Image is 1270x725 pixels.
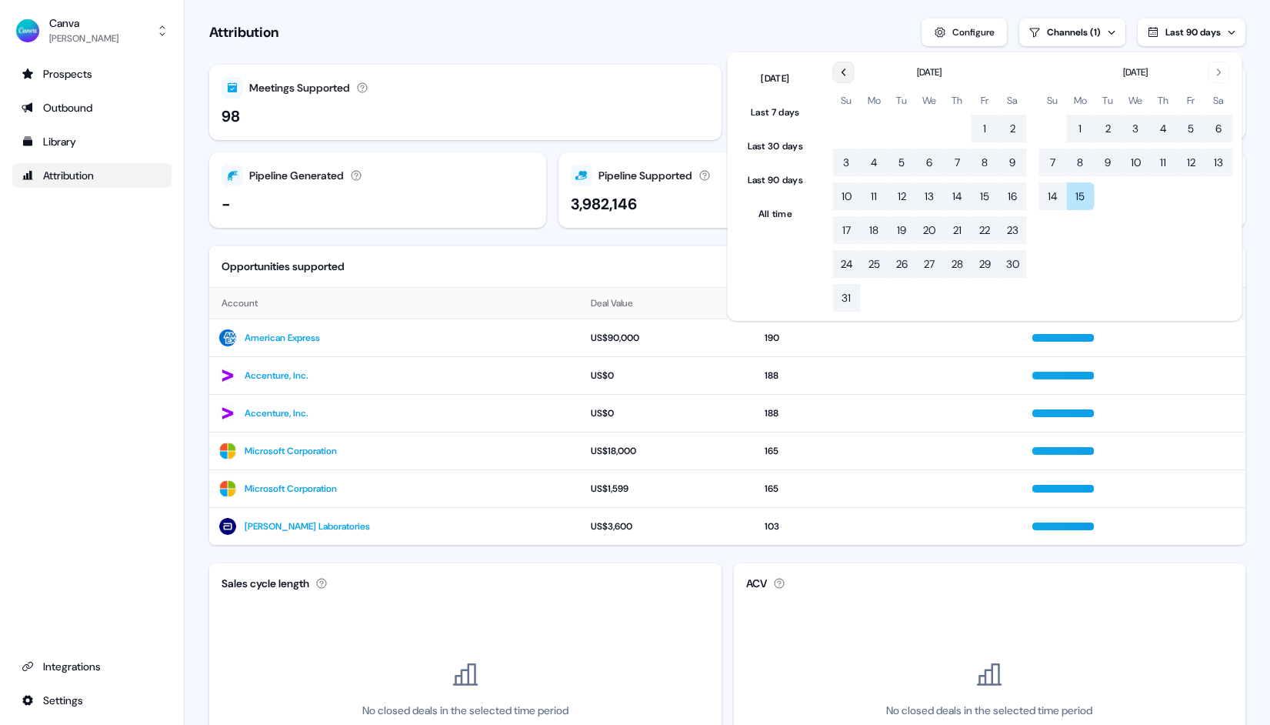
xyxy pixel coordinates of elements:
[1038,92,1232,278] table: September 2025
[943,149,971,176] button: Thursday, August 7th, 2025, selected
[943,250,971,278] button: Thursday, August 28th, 2025, selected
[746,576,767,592] div: ACV
[222,289,276,317] button: Account
[860,216,888,244] button: Monday, August 18th, 2025, selected
[971,250,998,278] button: Friday, August 29th, 2025, selected
[765,443,1014,459] div: 165
[245,481,337,496] a: Microsoft Corporation
[1122,149,1149,176] button: Wednesday, September 10th, 2025, selected
[1177,115,1205,142] button: Friday, September 5th, 2025, selected
[740,132,812,160] button: Last 30 days
[222,105,240,128] div: 98
[1165,26,1221,38] span: Last 90 days
[1066,92,1094,109] th: Monday
[832,92,1026,312] table: August 2025
[888,216,915,244] button: Tuesday, August 19th, 2025, selected
[1038,182,1066,210] button: Sunday, September 14th, 2025, selected
[209,152,546,228] button: Pipeline Generated-
[971,216,998,244] button: Friday, August 22nd, 2025, selected
[1019,18,1125,46] button: Channels (1)
[915,92,943,109] th: Wednesday
[591,368,746,383] div: US$0
[917,65,942,80] span: [DATE]
[832,62,854,83] button: Go to the Previous Month
[12,62,172,86] a: Go to prospects
[971,92,998,109] th: Friday
[245,519,370,534] a: [PERSON_NAME] Laboratories
[12,129,172,154] a: Go to templates
[943,182,971,210] button: Thursday, August 14th, 2025, selected
[1094,115,1122,142] button: Tuesday, September 2nd, 2025, selected
[952,25,995,40] div: Configure
[222,259,345,275] div: Opportunities supported
[1066,149,1094,176] button: Monday, September 8th, 2025, selected
[245,330,320,346] a: American Express
[591,443,746,459] div: US$18,000
[915,182,943,210] button: Wednesday, August 13th, 2025, selected
[832,182,860,210] button: Sunday, August 10th, 2025, selected
[765,481,1014,496] div: 165
[558,152,895,228] button: Pipeline Supported3,982,146
[1094,149,1122,176] button: Tuesday, September 9th, 2025, selected
[209,23,278,42] h1: Attribution
[12,163,172,188] a: Go to attribution
[1177,92,1205,109] th: Friday
[860,182,888,210] button: Monday, August 11th, 2025, selected
[860,250,888,278] button: Monday, August 25th, 2025, selected
[362,703,568,719] div: No closed deals in the selected time period
[1177,149,1205,176] button: Friday, September 12th, 2025, selected
[832,149,860,176] button: Sunday, August 3rd, 2025, selected
[1205,92,1232,109] th: Saturday
[12,688,172,713] a: Go to integrations
[591,481,746,496] div: US$1,599
[1038,92,1066,109] th: Sunday
[49,15,118,31] div: Canva
[1123,65,1148,80] span: [DATE]
[832,92,860,109] th: Sunday
[49,31,118,46] div: [PERSON_NAME]
[1208,62,1229,83] button: Go to the Next Month
[740,99,812,126] button: Last 7 days
[222,192,231,215] div: -
[740,200,812,228] button: All time
[998,250,1026,278] button: Saturday, August 30th, 2025, selected
[922,18,1007,46] button: Configure
[12,95,172,120] a: Go to outbound experience
[998,149,1026,176] button: Saturday, August 9th, 2025, selected
[1122,115,1149,142] button: Wednesday, September 3rd, 2025, selected
[1205,115,1232,142] button: Saturday, September 6th, 2025, selected
[943,216,971,244] button: Thursday, August 21st, 2025, selected
[860,149,888,176] button: Monday, August 4th, 2025, selected
[1149,149,1177,176] button: Thursday, September 11th, 2025, selected
[1138,18,1245,46] button: Last 90 days
[1149,92,1177,109] th: Thursday
[598,168,692,184] div: Pipeline Supported
[22,659,162,674] div: Integrations
[12,654,172,679] a: Go to integrations
[591,289,652,317] button: Deal Value
[1038,149,1066,176] button: Sunday, September 7th, 2025, selected
[998,115,1026,142] button: Saturday, August 2nd, 2025, selected
[740,65,812,92] button: [DATE]
[12,12,172,49] button: Canva[PERSON_NAME]
[591,406,746,421] div: US$0
[1149,115,1177,142] button: Thursday, September 4th, 2025, selected
[1122,92,1149,109] th: Wednesday
[245,368,308,383] a: Accenture, Inc.
[245,443,337,459] a: Microsoft Corporation
[998,216,1026,244] button: Saturday, August 23rd, 2025, selected
[765,406,1014,421] div: 188
[971,149,998,176] button: Friday, August 8th, 2025, selected
[591,519,746,534] div: US$3,600
[888,149,915,176] button: Tuesday, August 5th, 2025, selected
[888,250,915,278] button: Tuesday, August 26th, 2025, selected
[886,703,1092,719] div: No closed deals in the selected time period
[765,330,1014,346] div: 190
[915,216,943,244] button: Wednesday, August 20th, 2025, selected
[245,406,308,421] a: Accenture, Inc.
[22,693,162,708] div: Settings
[971,115,998,142] button: Friday, August 1st, 2025, selected
[765,368,1014,383] div: 188
[832,284,860,312] button: Sunday, August 31st, 2025, selected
